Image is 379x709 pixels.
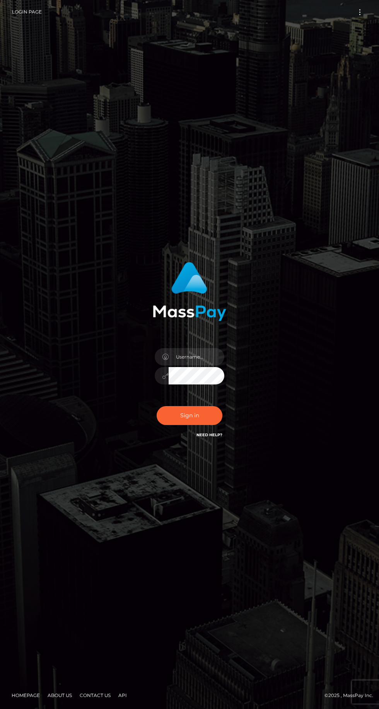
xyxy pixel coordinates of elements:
a: Need Help? [196,432,222,437]
button: Sign in [157,406,222,425]
a: Login Page [12,4,42,20]
a: Contact Us [77,689,114,701]
button: Toggle navigation [353,7,367,17]
a: Homepage [9,689,43,701]
a: API [115,689,130,701]
div: © 2025 , MassPay Inc. [6,691,373,700]
input: Username... [169,348,224,366]
img: MassPay Login [153,262,226,321]
a: About Us [44,689,75,701]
